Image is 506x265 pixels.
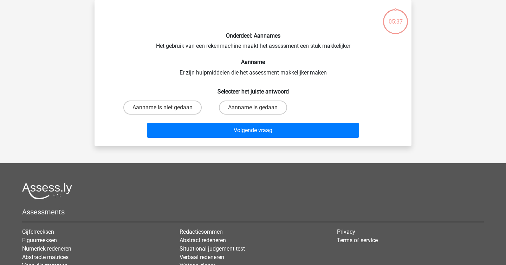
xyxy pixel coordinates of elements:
div: 05:37 [382,8,409,26]
a: Redactiesommen [180,228,223,235]
img: Assessly logo [22,183,72,199]
div: Het gebruik van een rekenmachine maakt het assessment een stuk makkelijker Er zijn hulpmiddelen d... [97,6,409,141]
h6: Onderdeel: Aannames [106,32,400,39]
label: Aanname is niet gedaan [123,101,202,115]
h5: Assessments [22,208,484,216]
a: Numeriek redeneren [22,245,71,252]
button: Volgende vraag [147,123,359,138]
a: Situational judgement test [180,245,245,252]
a: Terms of service [337,237,378,244]
h6: Selecteer het juiste antwoord [106,83,400,95]
a: Abstract redeneren [180,237,226,244]
a: Figuurreeksen [22,237,57,244]
a: Privacy [337,228,355,235]
a: Verbaal redeneren [180,254,224,260]
h6: Aanname [106,59,400,65]
a: Cijferreeksen [22,228,54,235]
label: Aanname is gedaan [219,101,287,115]
a: Abstracte matrices [22,254,69,260]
